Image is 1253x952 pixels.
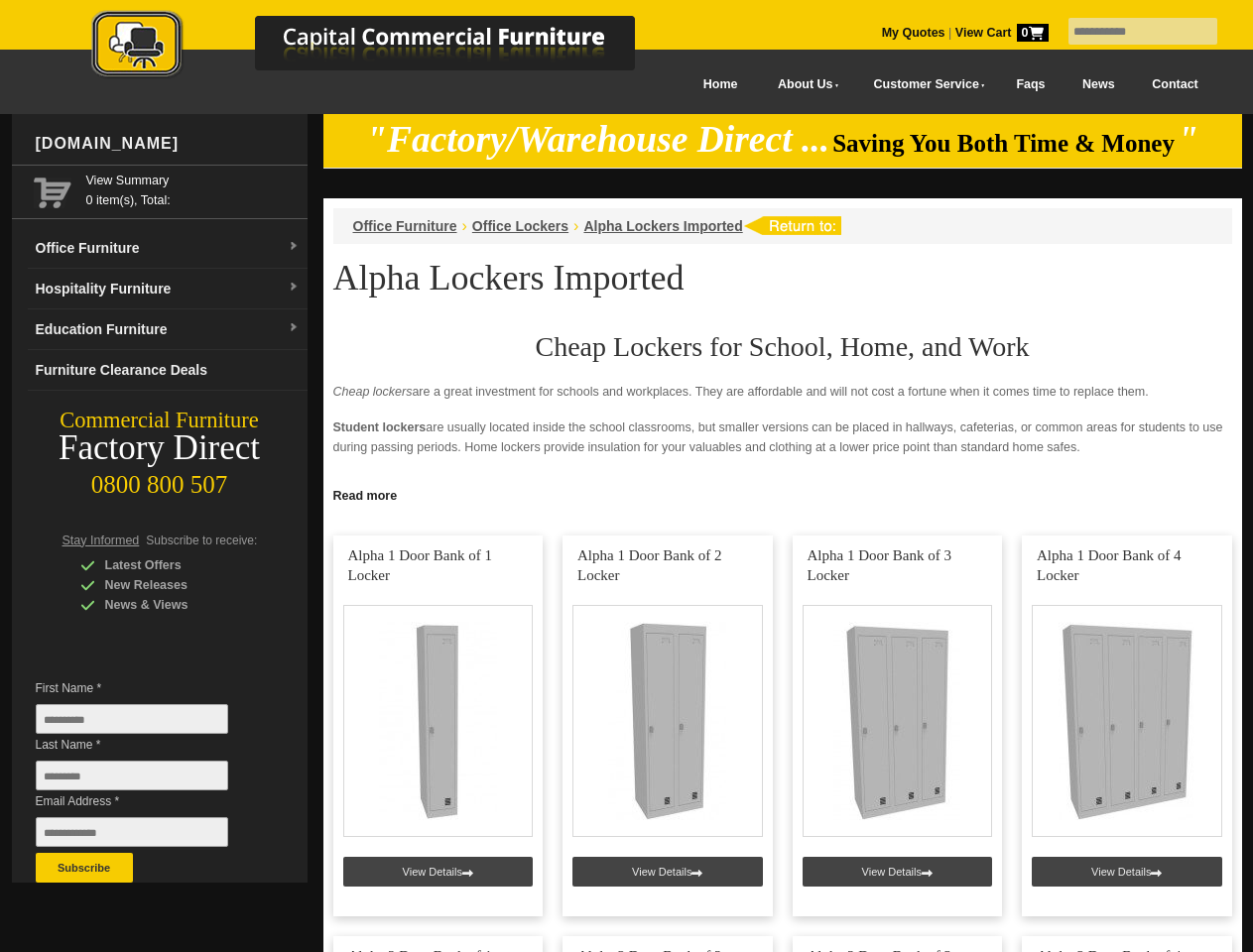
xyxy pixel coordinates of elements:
[36,817,228,847] input: Email Address *
[366,119,829,160] em: "Factory/Warehouse Direct ...
[756,62,851,107] a: About Us
[333,385,413,399] em: Cheap lockers
[36,735,258,755] span: Last Name *
[36,853,133,883] button: Subscribe
[86,171,300,190] a: View Summary
[36,704,228,734] input: First Name *
[63,534,140,547] span: Stay Informed
[333,259,1232,297] h1: Alpha Lockers Imported
[333,420,427,434] strong: Student lockers
[472,218,568,234] a: Office Lockers
[37,10,731,82] img: Capital Commercial Furniture Logo
[323,481,1242,506] a: Click to read more
[28,269,308,309] a: Hospitality Furnituredropdown
[955,26,1049,40] strong: View Cart
[80,595,269,615] div: News & Views
[28,309,308,350] a: Education Furnituredropdown
[1133,62,1216,107] a: Contact
[573,216,578,236] li: ›
[28,350,308,391] a: Furniture Clearance Deals
[288,282,300,294] img: dropdown
[583,218,742,234] a: Alpha Lockers Imported
[12,461,308,499] div: 0800 800 507
[80,575,269,595] div: New Releases
[333,473,1232,513] p: provide a sense of security for the employees. Since no one can enter or touch the locker, it red...
[1017,24,1049,42] span: 0
[998,62,1065,107] a: Faqs
[1178,119,1198,160] em: "
[851,62,997,107] a: Customer Service
[462,216,467,236] li: ›
[353,218,457,234] a: Office Furniture
[832,130,1175,157] span: Saving You Both Time & Money
[146,534,257,547] span: Subscribe to receive:
[28,228,308,269] a: Office Furnituredropdown
[333,382,1232,402] p: are a great investment for schools and workplaces. They are affordable and will not cost a fortun...
[37,10,731,88] a: Capital Commercial Furniture Logo
[743,216,841,235] img: return to
[333,332,1232,362] h2: Cheap Lockers for School, Home, and Work
[36,761,228,790] input: Last Name *
[1064,62,1133,107] a: News
[80,555,269,575] div: Latest Offers
[12,434,308,462] div: Factory Direct
[28,114,308,174] div: [DOMAIN_NAME]
[951,26,1048,40] a: View Cart0
[86,171,300,207] span: 0 item(s), Total:
[333,417,1232,457] p: are usually located inside the school classrooms, but smaller versions can be placed in hallways,...
[36,678,258,698] span: First Name *
[882,26,945,40] a: My Quotes
[36,791,258,811] span: Email Address *
[288,241,300,253] img: dropdown
[12,407,308,434] div: Commercial Furniture
[288,322,300,334] img: dropdown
